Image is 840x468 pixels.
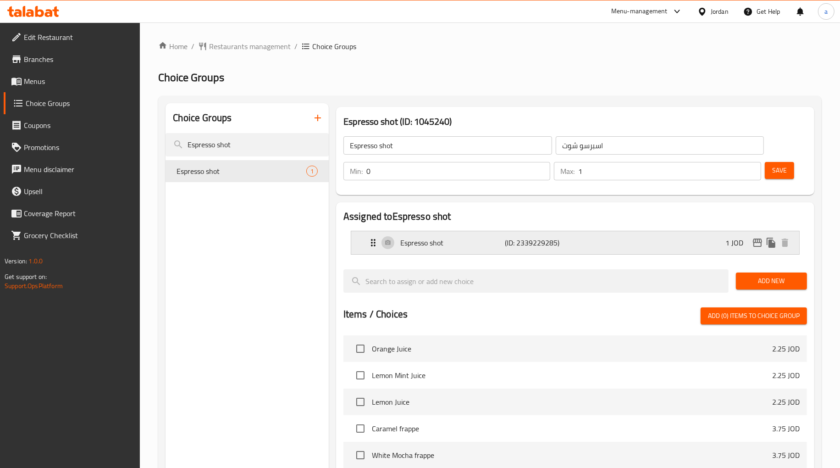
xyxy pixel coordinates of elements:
[177,166,306,177] span: Espresso shot
[743,275,800,287] span: Add New
[351,339,370,358] span: Select choice
[351,446,370,465] span: Select choice
[560,166,575,177] p: Max:
[158,41,822,52] nav: breadcrumb
[764,236,778,250] button: duplicate
[772,396,800,407] p: 2.25 JOD
[372,343,772,354] span: Orange Juice
[372,450,772,461] span: White Mocha frappe
[505,237,575,248] p: (ID: 2339229285)
[711,6,729,17] div: Jordan
[343,307,408,321] h2: Items / Choices
[701,307,807,324] button: Add (0) items to choice group
[24,186,133,197] span: Upsell
[772,370,800,381] p: 2.25 JOD
[158,67,224,88] span: Choice Groups
[24,54,133,65] span: Branches
[772,343,800,354] p: 2.25 JOD
[5,255,27,267] span: Version:
[4,48,140,70] a: Branches
[24,76,133,87] span: Menus
[765,162,794,179] button: Save
[350,166,363,177] p: Min:
[343,227,807,258] li: Expand
[26,98,133,109] span: Choice Groups
[4,70,140,92] a: Menus
[372,423,772,434] span: Caramel frappe
[24,230,133,241] span: Grocery Checklist
[4,158,140,180] a: Menu disclaimer
[351,419,370,438] span: Select choice
[24,164,133,175] span: Menu disclaimer
[307,167,317,176] span: 1
[372,370,772,381] span: Lemon Mint Juice
[736,273,807,290] button: Add New
[24,208,133,219] span: Coverage Report
[343,269,729,293] input: search
[400,237,505,248] p: Espresso shot
[778,236,792,250] button: delete
[166,133,329,156] input: search
[209,41,291,52] span: Restaurants management
[708,310,800,322] span: Add (0) items to choice group
[4,26,140,48] a: Edit Restaurant
[372,396,772,407] span: Lemon Juice
[725,237,751,248] p: 1 JOD
[4,224,140,246] a: Grocery Checklist
[4,202,140,224] a: Coverage Report
[4,180,140,202] a: Upsell
[312,41,356,52] span: Choice Groups
[166,160,329,182] div: Espresso shot1
[173,111,232,125] h2: Choice Groups
[4,92,140,114] a: Choice Groups
[772,165,787,176] span: Save
[24,120,133,131] span: Coupons
[5,271,47,283] span: Get support on:
[294,41,298,52] li: /
[24,32,133,43] span: Edit Restaurant
[28,255,43,267] span: 1.0.0
[772,450,800,461] p: 3.75 JOD
[351,392,370,412] span: Select choice
[772,423,800,434] p: 3.75 JOD
[611,6,668,17] div: Menu-management
[158,41,188,52] a: Home
[824,6,828,17] span: a
[5,280,63,292] a: Support.OpsPlatform
[343,210,807,223] h2: Assigned to Espresso shot
[4,136,140,158] a: Promotions
[306,166,318,177] div: Choices
[191,41,194,52] li: /
[751,236,764,250] button: edit
[351,366,370,385] span: Select choice
[24,142,133,153] span: Promotions
[351,231,799,254] div: Expand
[198,41,291,52] a: Restaurants management
[343,114,807,129] h3: Espresso shot (ID: 1045240)
[4,114,140,136] a: Coupons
